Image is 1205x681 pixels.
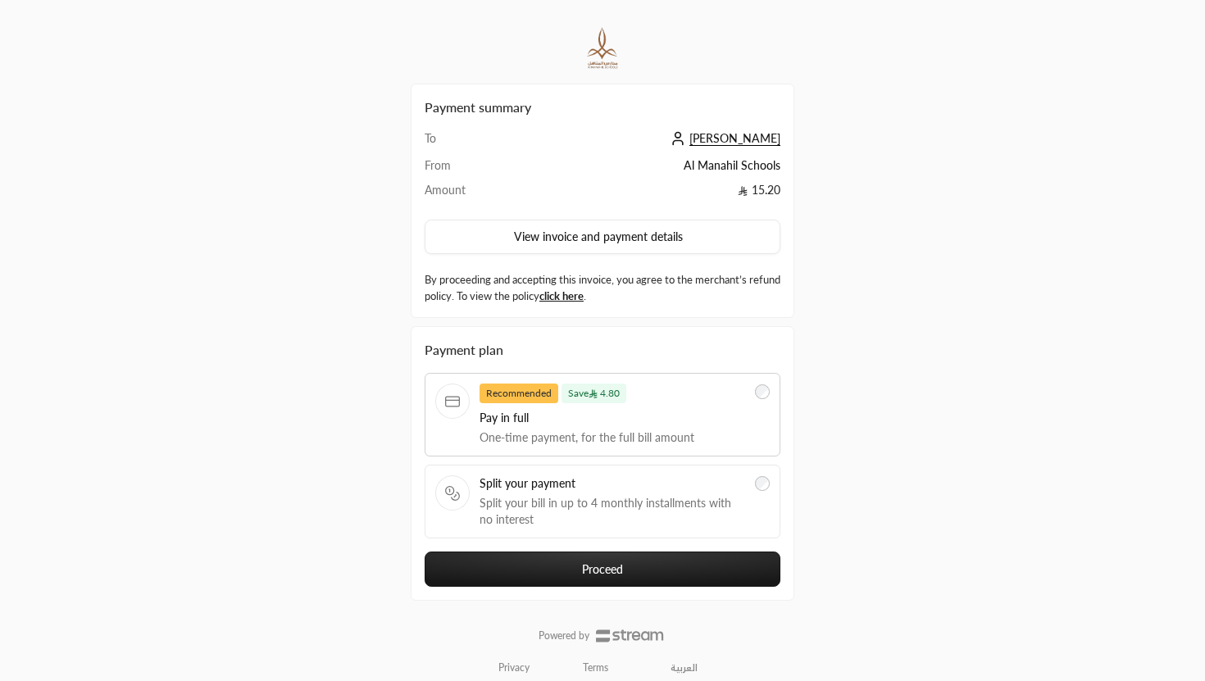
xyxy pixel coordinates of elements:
input: RecommendedSave 4.80Pay in fullOne-time payment, for the full bill amount [755,384,770,399]
span: Recommended [480,384,558,403]
a: [PERSON_NAME] [666,131,780,145]
p: Powered by [539,629,589,642]
button: View invoice and payment details [425,220,780,254]
span: [PERSON_NAME] [689,131,780,146]
div: Payment plan [425,340,780,360]
td: 15.20 [519,182,780,207]
input: Split your paymentSplit your bill in up to 4 monthly installments with no interest [755,476,770,491]
a: Privacy [498,661,530,674]
a: العربية [662,655,707,681]
td: From [425,157,519,182]
label: By proceeding and accepting this invoice, you agree to the merchant’s refund policy. To view the ... [425,272,780,304]
td: Al Manahil Schools [519,157,780,182]
span: Save 4.80 [562,384,626,403]
span: Split your bill in up to 4 monthly installments with no interest [480,495,745,528]
span: One-time payment, for the full bill amount [480,429,745,446]
img: Company Logo [583,26,621,70]
td: To [425,130,519,157]
span: Pay in full [480,410,745,426]
td: Amount [425,182,519,207]
span: Split your payment [480,475,745,492]
a: Terms [583,661,608,674]
button: Proceed [425,552,780,587]
h2: Payment summary [425,98,780,117]
a: click here [539,289,584,302]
